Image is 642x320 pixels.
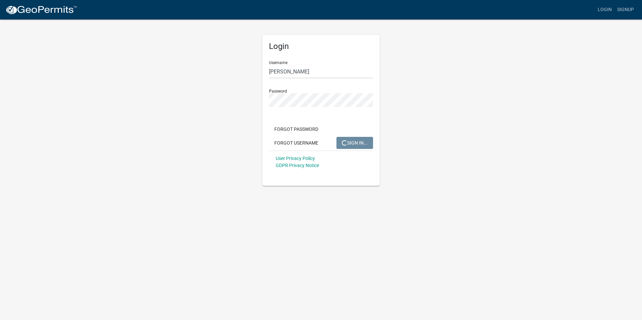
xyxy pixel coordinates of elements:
a: GDPR Privacy Notice [276,163,319,168]
h5: Login [269,42,373,51]
a: Signup [614,3,637,16]
a: User Privacy Policy [276,156,315,161]
span: SIGN IN... [342,140,368,145]
button: Forgot Username [269,137,324,149]
a: Login [595,3,614,16]
button: Forgot Password [269,123,324,135]
button: SIGN IN... [336,137,373,149]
